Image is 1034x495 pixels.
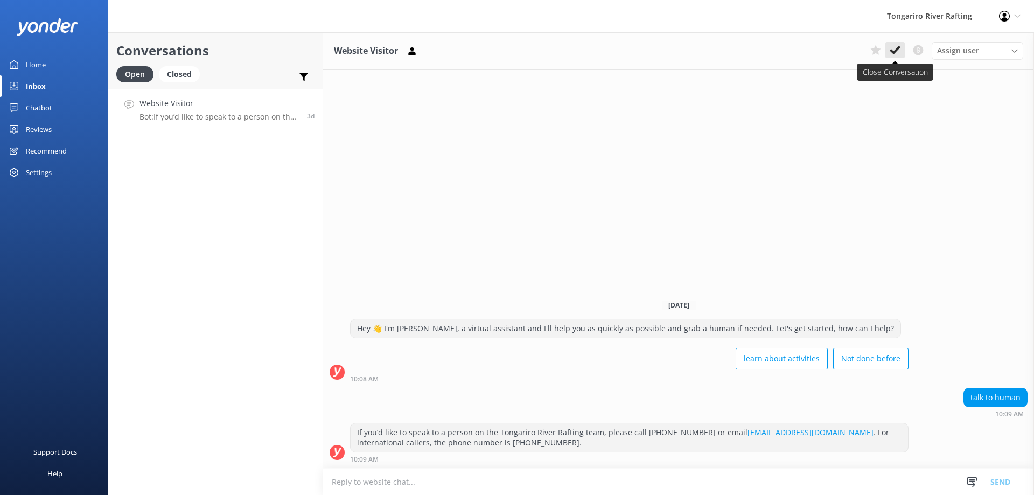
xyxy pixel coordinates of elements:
div: If you’d like to speak to a person on the Tongariro River Rafting team, please call [PHONE_NUMBER... [351,423,908,452]
a: Open [116,68,159,80]
div: Hey 👋 I'm [PERSON_NAME], a virtual assistant and I'll help you as quickly as possible and grab a ... [351,319,900,338]
h4: Website Visitor [139,97,299,109]
div: Support Docs [33,441,77,463]
div: Help [47,463,62,484]
strong: 10:09 AM [995,411,1024,417]
div: talk to human [964,388,1027,407]
span: Oct 10 2025 10:09am (UTC +13:00) Pacific/Auckland [307,111,315,121]
button: Not done before [833,348,909,369]
div: Recommend [26,140,67,162]
div: Oct 10 2025 10:08am (UTC +13:00) Pacific/Auckland [350,375,909,382]
div: Assign User [932,42,1023,59]
div: Chatbot [26,97,52,118]
div: Home [26,54,46,75]
strong: 10:08 AM [350,376,379,382]
strong: 10:09 AM [350,456,379,463]
h3: Website Visitor [334,44,398,58]
span: Assign user [937,45,979,57]
p: Bot: If you’d like to speak to a person on the Tongariro River Rafting team, please call [PHONE_N... [139,112,299,122]
div: Open [116,66,153,82]
div: Inbox [26,75,46,97]
a: Website VisitorBot:If you’d like to speak to a person on the Tongariro River Rafting team, please... [108,89,323,129]
a: [EMAIL_ADDRESS][DOMAIN_NAME] [747,427,874,437]
h2: Conversations [116,40,315,61]
div: Oct 10 2025 10:09am (UTC +13:00) Pacific/Auckland [350,455,909,463]
button: learn about activities [736,348,828,369]
div: Reviews [26,118,52,140]
span: [DATE] [662,301,696,310]
div: Closed [159,66,200,82]
div: Settings [26,162,52,183]
img: yonder-white-logo.png [16,18,78,36]
div: Oct 10 2025 10:09am (UTC +13:00) Pacific/Auckland [963,410,1028,417]
a: Closed [159,68,205,80]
